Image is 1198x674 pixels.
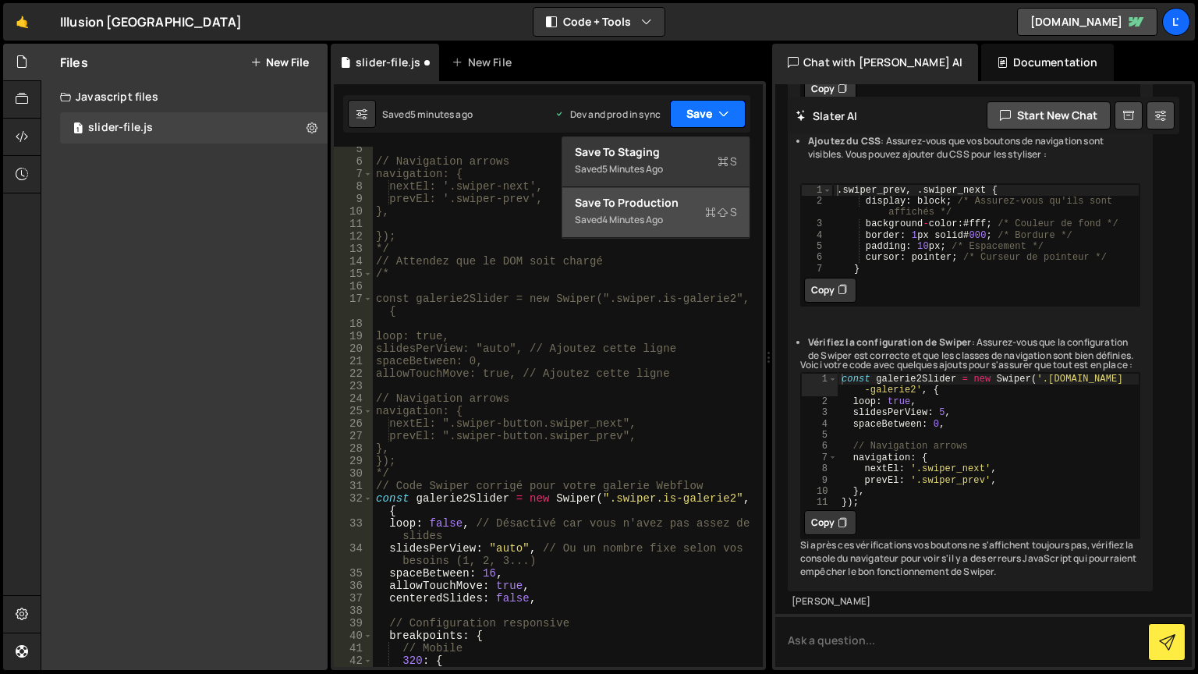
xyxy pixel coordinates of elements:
div: Saved [382,108,473,121]
div: 38 [334,605,373,617]
h2: Slater AI [796,108,858,123]
div: 36 [334,580,373,592]
h2: Files [60,54,88,71]
div: 5 [802,241,832,252]
div: 5 [802,430,838,441]
div: 24 [334,392,373,405]
button: Start new chat [987,101,1111,129]
div: 8 [802,463,838,474]
div: 15 [334,268,373,280]
div: Saved [575,160,737,179]
div: Saved [575,211,737,229]
div: 16569/45286.js [60,112,328,144]
button: New File [250,56,309,69]
div: Save to Production [575,195,737,211]
div: 6 [334,155,373,168]
li: : Assurez-vous que vos boutons de navigation sont visibles. Vous pouvez ajouter du CSS pour les s... [808,135,1140,161]
div: Documentation [981,44,1113,81]
button: Copy [804,76,856,101]
div: 3 [802,407,838,418]
span: S [718,154,737,169]
div: 10 [334,205,373,218]
div: 16 [334,280,373,293]
div: [PERSON_NAME] [792,595,1149,608]
div: 11 [334,218,373,230]
div: 10 [802,486,838,497]
div: 26 [334,417,373,430]
div: 12 [334,230,373,243]
div: Save to Staging [575,144,737,160]
button: Save to StagingS Saved5 minutes ago [562,137,750,187]
div: 11 [802,497,838,508]
strong: Vérifiez la configuration de Swiper [808,335,972,349]
div: Chat with [PERSON_NAME] AI [772,44,978,81]
span: S [705,204,737,220]
div: 5 [334,143,373,155]
button: Save to ProductionS Saved4 minutes ago [562,187,750,238]
a: 🤙 [3,3,41,41]
div: 4 [802,418,838,429]
div: 8 [334,180,373,193]
div: 27 [334,430,373,442]
button: Copy [804,278,856,303]
div: 21 [334,355,373,367]
div: 39 [334,617,373,630]
div: 37 [334,592,373,605]
div: 1 [802,185,832,196]
button: Code + Tools [533,8,665,36]
div: 29 [334,455,373,467]
div: 25 [334,405,373,417]
div: 7 [802,452,838,463]
div: slider-file.js [356,55,420,70]
div: 28 [334,442,373,455]
a: [DOMAIN_NAME] [1017,8,1157,36]
div: 2 [802,396,838,406]
div: 5 minutes ago [410,108,473,121]
div: 14 [334,255,373,268]
span: 1 [73,123,83,136]
div: 32 [334,492,373,517]
div: 9 [802,474,838,485]
div: 33 [334,517,373,542]
div: 9 [334,193,373,205]
div: 4 [802,230,832,241]
div: 4 minutes ago [602,213,663,226]
div: 35 [334,567,373,580]
li: : Assurez-vous que la configuration de Swiper est correcte et que les classes de navigation sont ... [808,336,1140,363]
div: 22 [334,367,373,380]
div: New File [452,55,517,70]
div: 1 [802,374,838,396]
strong: Ajoutez du CSS [808,134,881,147]
div: 31 [334,480,373,492]
div: Illusion [GEOGRAPHIC_DATA] [60,12,242,31]
div: 18 [334,317,373,330]
div: slider-file.js [88,121,153,135]
div: 34 [334,542,373,567]
button: Save [670,100,746,128]
div: 5 minutes ago [602,162,663,176]
a: L' [1162,8,1190,36]
div: 7 [334,168,373,180]
div: 30 [334,467,373,480]
div: 13 [334,243,373,255]
div: 3 [802,219,832,230]
div: 17 [334,293,373,317]
div: 7 [802,264,832,275]
div: Javascript files [41,81,328,112]
div: 23 [334,380,373,392]
div: 6 [802,441,838,452]
div: 20 [334,342,373,355]
div: 2 [802,197,832,219]
div: Dev and prod in sync [555,108,661,121]
div: 40 [334,630,373,642]
div: 42 [334,654,373,667]
div: 6 [802,253,832,264]
div: 41 [334,642,373,654]
div: 19 [334,330,373,342]
button: Copy [804,510,856,535]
